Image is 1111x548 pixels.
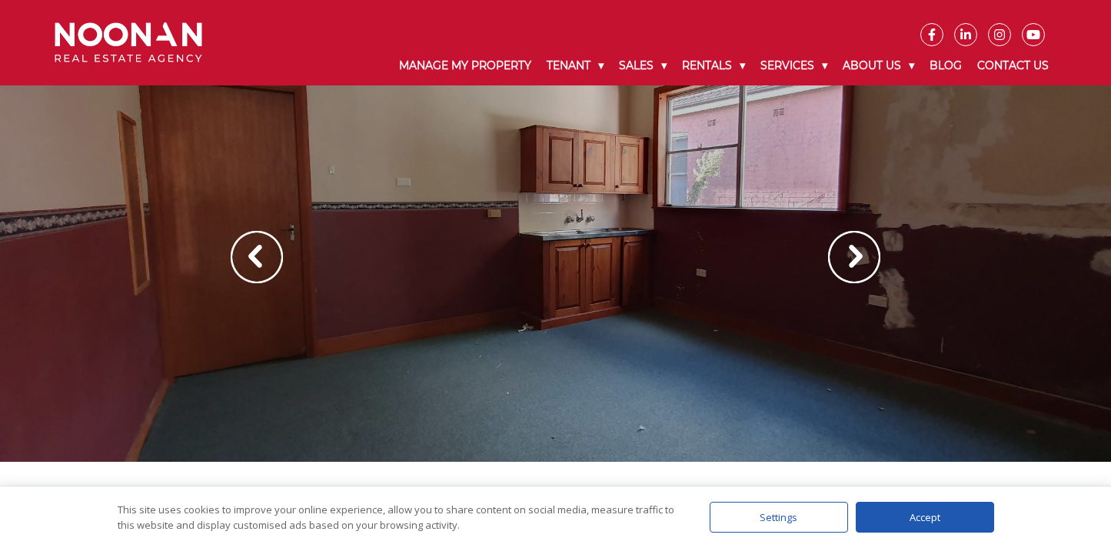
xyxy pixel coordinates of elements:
[118,502,679,533] div: This site uses cookies to improve your online experience, allow you to share content on social me...
[611,46,674,85] a: Sales
[674,46,753,85] a: Rentals
[922,46,970,85] a: Blog
[391,46,539,85] a: Manage My Property
[55,22,202,63] img: Noonan Real Estate Agency
[835,46,922,85] a: About Us
[970,46,1056,85] a: Contact Us
[828,231,880,283] img: Arrow slider
[753,46,835,85] a: Services
[539,46,611,85] a: Tenant
[231,231,283,283] img: Arrow slider
[710,502,848,533] div: Settings
[856,502,994,533] div: Accept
